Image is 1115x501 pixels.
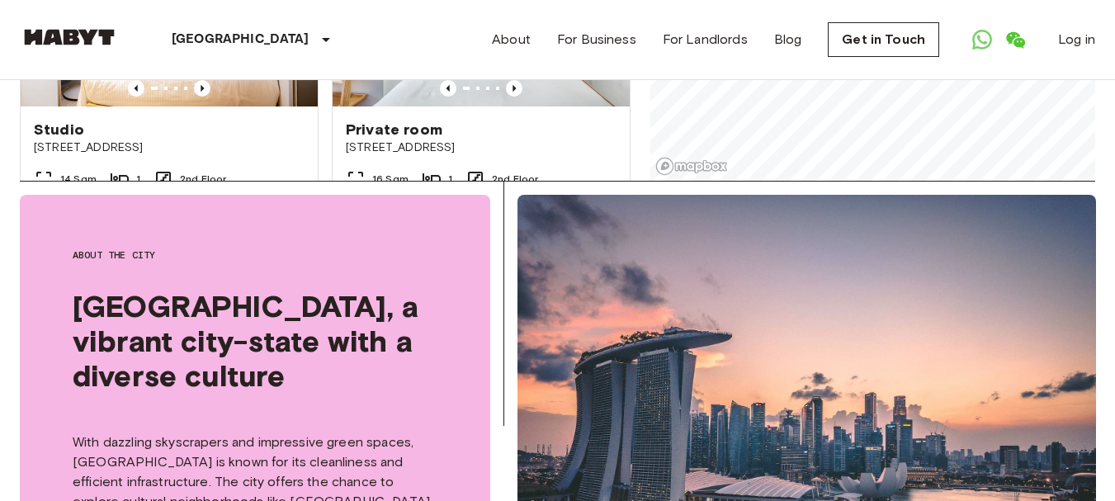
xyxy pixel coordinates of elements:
span: 1 [136,172,140,187]
a: About [492,30,531,50]
a: For Business [557,30,636,50]
span: About the city [73,248,437,262]
span: [STREET_ADDRESS] [346,139,617,156]
a: For Landlords [663,30,748,50]
img: Habyt [20,29,119,45]
a: Blog [774,30,802,50]
span: 16 Sqm [372,172,409,187]
span: 1 [448,172,452,187]
button: Previous image [128,80,144,97]
button: Previous image [506,80,522,97]
a: Open WhatsApp [966,23,999,56]
p: [GEOGRAPHIC_DATA] [172,30,309,50]
span: 14 Sqm [60,172,97,187]
button: Previous image [440,80,456,97]
span: 2nd Floor [492,172,538,187]
a: Mapbox logo [655,157,728,176]
a: Get in Touch [828,22,939,57]
button: Previous image [194,80,210,97]
span: [STREET_ADDRESS] [34,139,305,156]
span: Private room [346,120,442,139]
span: Studio [34,120,84,139]
a: Open WeChat [999,23,1032,56]
a: Log in [1058,30,1095,50]
span: 2nd Floor [180,172,226,187]
span: [GEOGRAPHIC_DATA], a vibrant city-state with a diverse culture [73,289,437,393]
